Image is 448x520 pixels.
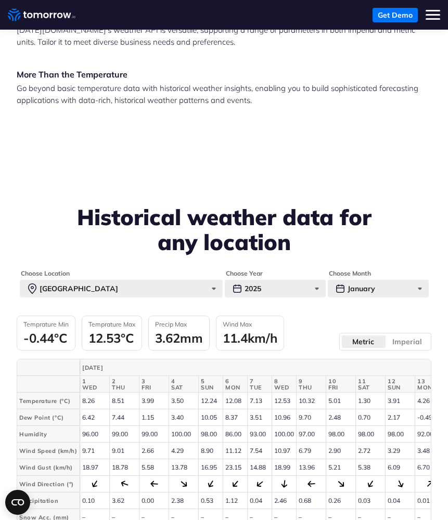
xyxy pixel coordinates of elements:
[139,426,169,443] td: 99.00
[272,426,296,443] td: 100.00
[17,476,80,492] th: Wind Direction (°)
[280,479,289,488] div: 188.09°
[307,479,315,488] div: 266.77°
[296,492,326,509] td: 0.68
[328,384,353,390] span: FRI
[341,335,386,348] label: Metric
[223,443,247,459] td: 11.12
[82,384,107,390] span: WED
[426,8,440,22] button: Toggle mobile menu
[395,478,405,489] div: 155.46°
[206,478,216,489] div: 210.96°
[299,384,324,390] span: THU
[17,205,431,255] h2: Historical weather data for any location
[274,378,294,384] span: 8
[139,393,169,409] td: 3.99
[23,330,69,346] div: -0.44°C
[17,492,80,509] th: Precipitation
[8,7,75,23] a: Home link
[415,492,444,509] td: 0.01
[223,393,247,409] td: 12.08
[388,384,413,390] span: SUN
[417,384,442,390] span: MON
[296,426,326,443] td: 97.00
[355,426,385,443] td: 98.00
[355,459,385,476] td: 5.38
[365,478,376,489] div: 213.59°
[17,24,431,48] p: [DATE][DOMAIN_NAME]’s weather API is versatile, supporting a range of parameters in both imperial...
[88,330,135,346] div: 12.53°C
[355,393,385,409] td: 1.30
[247,492,272,509] td: 0.04
[223,492,247,509] td: 1.12
[80,393,109,409] td: 8.26
[415,393,444,409] td: 4.26
[385,459,415,476] td: 6.09
[139,492,169,509] td: 0.00
[299,378,324,384] span: 9
[198,393,223,409] td: 12.24
[274,384,294,390] span: WED
[169,393,198,409] td: 3.50
[326,459,355,476] td: 5.21
[80,443,109,459] td: 9.71
[17,393,80,409] th: Temperature (°C)
[247,459,272,476] td: 14.88
[328,280,429,297] div: January
[139,409,169,426] td: 1.15
[109,426,139,443] td: 99.00
[23,320,69,328] h3: Temprature Min
[17,459,80,476] th: Wind Gust (km/h)
[326,492,355,509] td: 0.26
[385,443,415,459] td: 3.29
[385,393,415,409] td: 3.91
[272,393,296,409] td: 12.53
[247,426,272,443] td: 93.00
[358,378,383,384] span: 11
[109,459,139,476] td: 18.78
[198,492,223,509] td: 0.53
[272,443,296,459] td: 10.97
[250,384,270,390] span: TUE
[272,492,296,509] td: 2.46
[326,426,355,443] td: 98.00
[150,479,158,488] div: 273.57°
[355,443,385,459] td: 2.72
[415,409,444,426] td: -0.49
[198,459,223,476] td: 16.95
[385,426,415,443] td: 98.00
[198,409,223,426] td: 10.05
[17,443,80,459] th: Wind Speed (km/h)
[20,269,71,278] legend: Choose Location
[272,459,296,476] td: 18.99
[223,320,277,328] h3: Wind Max
[424,478,435,489] div: 45.37°
[417,378,442,384] span: 13
[229,478,240,489] div: 220.53°
[198,443,223,459] td: 8.90
[169,459,198,476] td: 13.78
[155,330,203,346] div: 3.62mm
[139,459,169,476] td: 5.58
[223,330,277,346] div: 11.4km/h
[250,378,270,384] span: 7
[388,378,413,384] span: 12
[296,393,326,409] td: 10.32
[171,384,196,390] span: SAT
[415,426,444,443] td: 92.00
[198,426,223,443] td: 98.00
[169,426,198,443] td: 100.00
[169,409,198,426] td: 3.40
[225,378,245,384] span: 6
[112,384,137,390] span: THU
[201,384,221,390] span: SUN
[155,320,203,328] h3: Precip Max
[225,269,264,278] legend: Choose Year
[80,492,109,509] td: 0.10
[296,443,326,459] td: 6.79
[223,409,247,426] td: 8.37
[169,443,198,459] td: 4.29
[225,384,245,390] span: MON
[171,378,196,384] span: 4
[254,478,265,489] div: 232.2°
